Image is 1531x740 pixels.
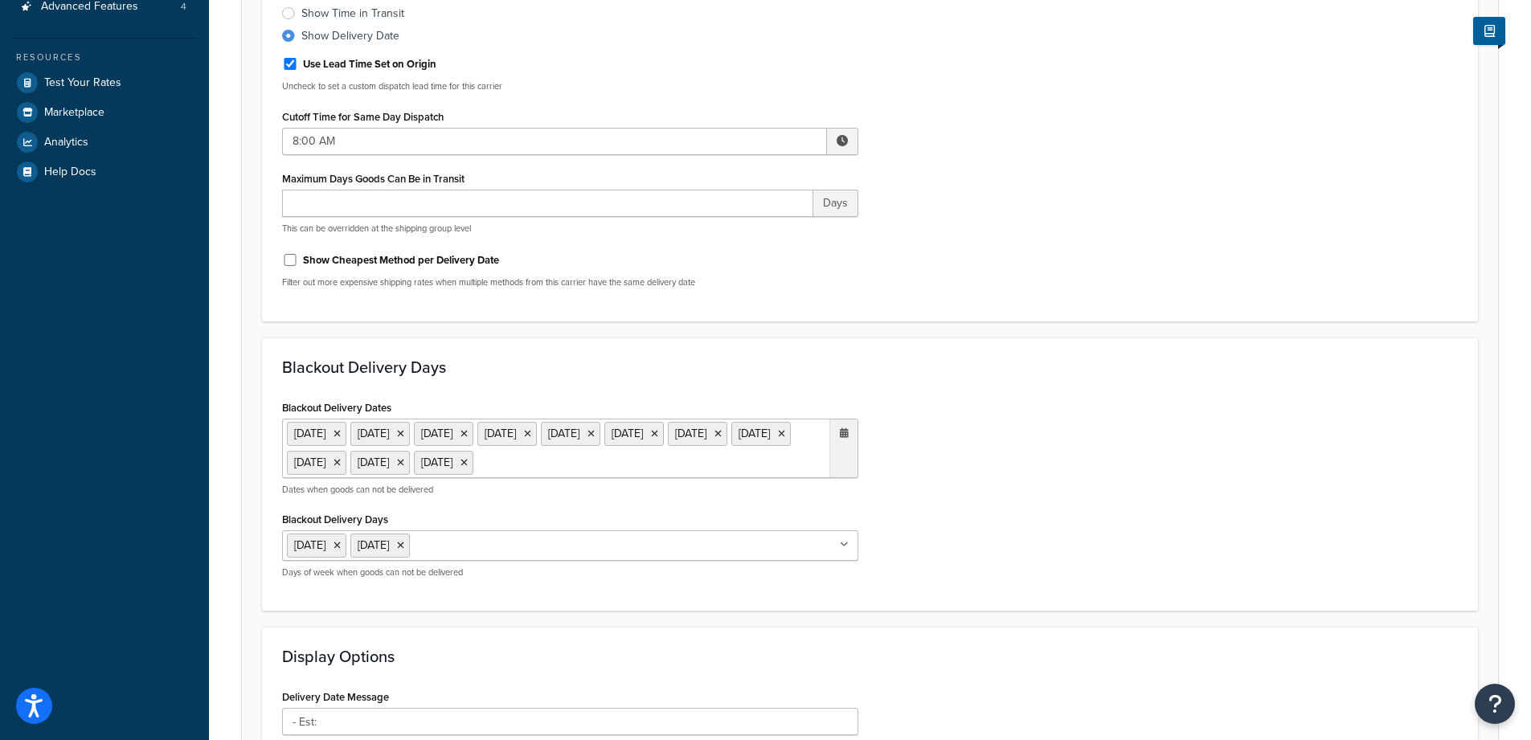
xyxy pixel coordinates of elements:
[282,691,389,703] label: Delivery Date Message
[282,708,858,735] input: Delivers:
[604,422,664,446] li: [DATE]
[12,51,197,64] div: Resources
[350,422,410,446] li: [DATE]
[282,648,1458,665] h3: Display Options
[813,190,858,217] span: Days
[12,68,197,97] a: Test Your Rates
[44,106,104,120] span: Marketplace
[1475,684,1515,724] button: Open Resource Center
[282,358,1458,376] h3: Blackout Delivery Days
[282,484,858,496] p: Dates when goods can not be delivered
[12,157,197,186] a: Help Docs
[282,276,858,288] p: Filter out more expensive shipping rates when multiple methods from this carrier have the same de...
[282,173,465,185] label: Maximum Days Goods Can Be in Transit
[44,136,88,149] span: Analytics
[303,253,499,268] label: Show Cheapest Method per Delivery Date
[44,166,96,179] span: Help Docs
[668,422,727,446] li: [DATE]
[282,80,858,92] p: Uncheck to set a custom dispatch lead time for this carrier
[282,402,391,414] label: Blackout Delivery Dates
[12,98,197,127] a: Marketplace
[303,57,436,72] label: Use Lead Time Set on Origin
[1473,17,1505,45] button: Show Help Docs
[44,76,121,90] span: Test Your Rates
[358,537,389,554] span: [DATE]
[287,451,346,475] li: [DATE]
[414,422,473,446] li: [DATE]
[541,422,600,446] li: [DATE]
[282,223,858,235] p: This can be overridden at the shipping group level
[350,451,410,475] li: [DATE]
[282,111,444,123] label: Cutoff Time for Same Day Dispatch
[282,566,858,579] p: Days of week when goods can not be delivered
[731,422,791,446] li: [DATE]
[301,6,404,22] div: Show Time in Transit
[282,513,388,525] label: Blackout Delivery Days
[294,537,325,554] span: [DATE]
[414,451,473,475] li: [DATE]
[301,28,399,44] div: Show Delivery Date
[477,422,537,446] li: [DATE]
[12,128,197,157] a: Analytics
[287,422,346,446] li: [DATE]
